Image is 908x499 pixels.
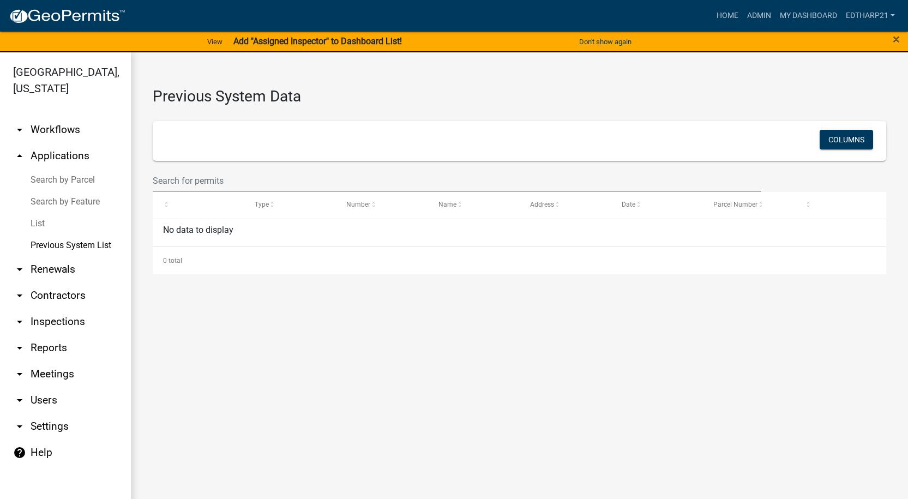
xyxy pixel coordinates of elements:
[611,192,703,218] datatable-header-cell: Date
[13,289,26,302] i: arrow_drop_down
[13,123,26,136] i: arrow_drop_down
[153,247,886,274] div: 0 total
[712,5,743,26] a: Home
[203,33,227,51] a: View
[13,420,26,433] i: arrow_drop_down
[153,170,761,192] input: Search for permits
[255,201,269,208] span: Type
[13,149,26,163] i: arrow_drop_up
[153,219,886,247] div: No data to display
[13,394,26,407] i: arrow_drop_down
[520,192,611,218] datatable-header-cell: Address
[438,201,456,208] span: Name
[893,32,900,47] span: ×
[841,5,899,26] a: EdTharp21
[893,33,900,46] button: Close
[346,201,370,208] span: Number
[713,201,757,208] span: Parcel Number
[13,263,26,276] i: arrow_drop_down
[13,341,26,354] i: arrow_drop_down
[820,130,873,149] button: Columns
[743,5,775,26] a: Admin
[703,192,795,218] datatable-header-cell: Parcel Number
[13,368,26,381] i: arrow_drop_down
[336,192,428,218] datatable-header-cell: Number
[153,74,886,108] h3: Previous System Data
[233,36,402,46] strong: Add "Assigned Inspector" to Dashboard List!
[622,201,635,208] span: Date
[775,5,841,26] a: My Dashboard
[244,192,336,218] datatable-header-cell: Type
[13,315,26,328] i: arrow_drop_down
[13,446,26,459] i: help
[575,33,636,51] button: Don't show again
[530,201,554,208] span: Address
[428,192,519,218] datatable-header-cell: Name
